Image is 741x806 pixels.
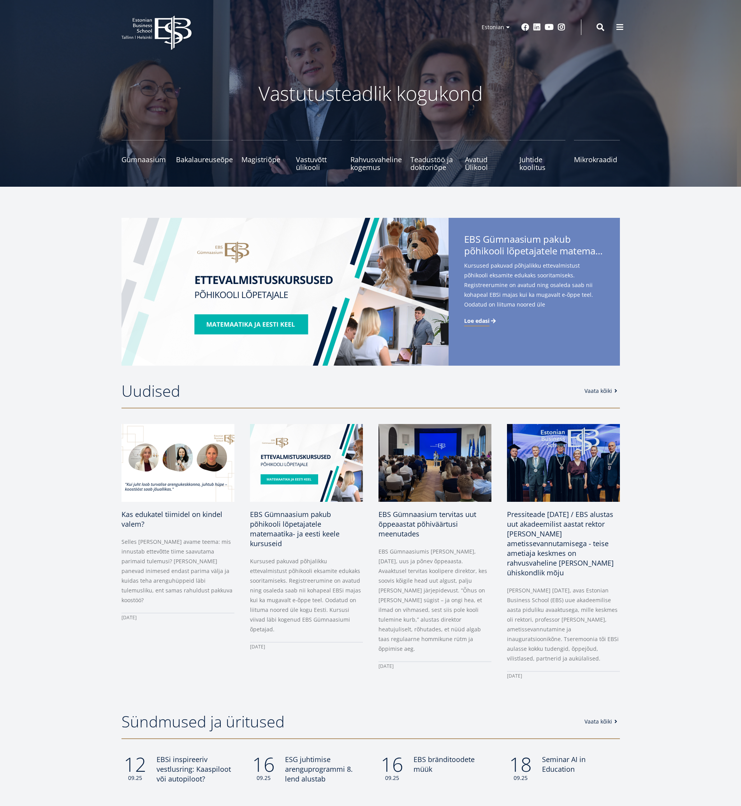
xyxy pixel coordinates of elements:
[507,424,620,502] img: a
[464,245,604,257] span: põhikooli lõpetajatele matemaatika- ja eesti keele kursuseid
[378,661,491,671] div: [DATE]
[465,156,511,171] span: Avatud Ülikool
[574,156,620,163] span: Mikrokraadid
[558,23,565,31] a: Instagram
[378,774,406,782] small: 09.25
[464,317,489,325] span: Loe edasi
[414,755,475,774] span: EBS bränditoodete müük
[464,233,604,259] span: EBS Gümnaasium pakub
[507,774,534,782] small: 09.25
[121,156,167,163] span: Gümnaasium
[121,755,149,782] div: 12
[350,140,402,171] a: Rahvusvaheline kogemus
[519,156,565,171] span: Juhtide koolitus
[121,712,577,731] h2: Sündmused ja üritused
[410,156,456,171] span: Teadustöö ja doktoriõpe
[176,140,233,171] a: Bakalaureuseõpe
[176,156,233,163] span: Bakalaureuseõpe
[121,510,222,529] span: Kas edukatel tiimidel on kindel valem?
[121,537,234,605] p: Selles [PERSON_NAME] avame teema: mis innustab ettevõtte tiime saavutama parimaid tulemusi? [PERS...
[121,140,167,171] a: Gümnaasium
[507,585,620,663] p: [PERSON_NAME] [DATE], avas Estonian Business School (EBS) uue akadeemilise aasta piduliku avaaktu...
[521,23,529,31] a: Facebook
[533,23,541,31] a: Linkedin
[350,156,402,171] span: Rahvusvaheline kogemus
[584,387,620,395] a: Vaata kõiki
[250,755,277,782] div: 16
[121,424,234,502] img: Kaidi Neeme, Liis Paemurru, Kristiina Esop
[121,613,234,622] div: [DATE]
[519,140,565,171] a: Juhtide koolitus
[250,424,363,502] img: EBS Gümnaasiumi ettevalmistuskursused
[378,510,476,538] span: EBS Gümnaasium tervitas uut õppeaastat põhiväärtusi meenutades
[241,156,287,163] span: Magistriõpe
[121,218,449,366] img: EBS Gümnaasiumi ettevalmistuskursused
[121,774,149,782] small: 09.25
[507,755,534,782] div: 18
[574,140,620,171] a: Mikrokraadid
[584,718,620,725] a: Vaata kõiki
[164,82,577,105] p: Vastutusteadlik kogukond
[250,556,363,634] p: Kursused pakuvad põhjalikku ettevalmistust põhikooli eksamite edukaks sooritamiseks. Registreerum...
[250,510,340,548] span: EBS Gümnaasium pakub põhikooli lõpetajatele matemaatika- ja eesti keele kursuseid
[507,671,620,681] div: [DATE]
[464,317,497,325] a: Loe edasi
[285,755,353,783] span: ESG juhtimise arenguprogrammi 8. lend alustab
[250,774,277,782] small: 09.25
[296,140,342,171] a: Vastuvõtt ülikooli
[542,755,586,774] span: Seminar AI in Education
[464,261,604,322] span: Kursused pakuvad põhjalikku ettevalmistust põhikooli eksamite edukaks sooritamiseks. Registreerum...
[121,381,577,401] h2: Uudised
[410,140,456,171] a: Teadustöö ja doktoriõpe
[378,547,491,654] p: EBS Gümnaasiumis [PERSON_NAME], [DATE], uus ja põnev õppeaasta. Avaaktusel tervitas koolipere dir...
[378,424,491,502] img: a
[241,140,287,171] a: Magistriõpe
[465,140,511,171] a: Avatud Ülikool
[250,642,363,652] div: [DATE]
[507,510,614,577] span: Pressiteade [DATE] / EBS alustas uut akadeemilist aastat rektor [PERSON_NAME] ametissevannutamise...
[378,755,406,782] div: 16
[157,755,231,783] span: EBSi inspireeriv vestlusring: Kaaspiloot või autopiloot?
[296,156,342,171] span: Vastuvõtt ülikooli
[545,23,554,31] a: Youtube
